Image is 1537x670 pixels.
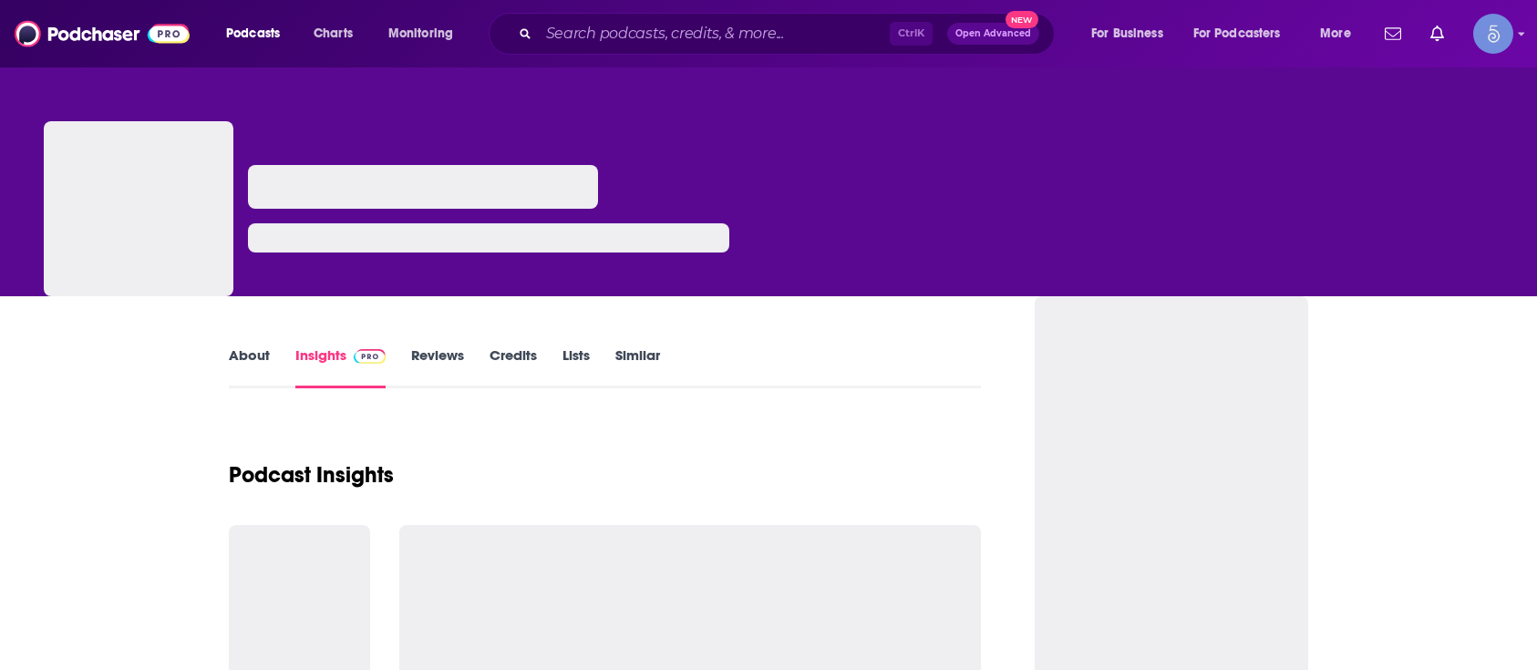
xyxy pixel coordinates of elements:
[615,346,660,388] a: Similar
[1473,14,1513,54] img: User Profile
[1307,19,1374,48] button: open menu
[947,23,1039,45] button: Open AdvancedNew
[376,19,477,48] button: open menu
[226,21,280,46] span: Podcasts
[213,19,304,48] button: open menu
[314,21,353,46] span: Charts
[295,346,386,388] a: InsightsPodchaser Pro
[955,29,1031,38] span: Open Advanced
[354,349,386,364] img: Podchaser Pro
[411,346,464,388] a: Reviews
[1006,11,1038,28] span: New
[1320,21,1351,46] span: More
[229,346,270,388] a: About
[302,19,364,48] a: Charts
[506,13,1072,55] div: Search podcasts, credits, & more...
[1078,19,1186,48] button: open menu
[1181,19,1307,48] button: open menu
[1091,21,1163,46] span: For Business
[1377,18,1408,49] a: Show notifications dropdown
[1423,18,1451,49] a: Show notifications dropdown
[15,16,190,51] img: Podchaser - Follow, Share and Rate Podcasts
[539,19,890,48] input: Search podcasts, credits, & more...
[490,346,537,388] a: Credits
[1193,21,1281,46] span: For Podcasters
[1473,14,1513,54] span: Logged in as Spiral5-G1
[1473,14,1513,54] button: Show profile menu
[562,346,590,388] a: Lists
[229,461,394,489] h1: Podcast Insights
[890,22,933,46] span: Ctrl K
[388,21,453,46] span: Monitoring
